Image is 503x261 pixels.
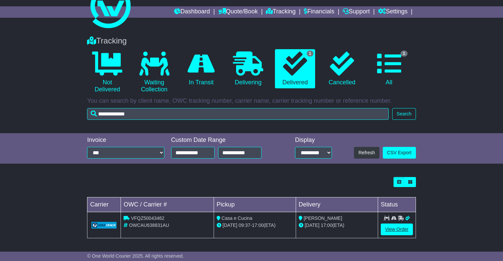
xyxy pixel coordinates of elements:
a: 1 All [369,49,409,89]
img: GetCarrierServiceLogo [91,222,117,229]
div: Invoice [87,137,164,144]
a: Waiting Collection [134,49,174,96]
a: Not Delivered [87,49,127,96]
span: [DATE] [305,223,319,228]
span: [PERSON_NAME] [304,215,342,221]
a: Settings [378,6,408,18]
a: In Transit [181,49,221,89]
span: 1 [307,51,314,57]
td: Pickup [214,197,296,212]
a: Financials [304,6,334,18]
td: Carrier [87,197,121,212]
span: Casa e Cucina [222,215,253,221]
span: VFQZ50043462 [131,215,164,221]
div: Tracking [84,36,419,46]
span: 17:00 [321,223,333,228]
span: 1 [401,51,408,57]
a: CSV Export [383,147,416,159]
td: Status [378,197,416,212]
span: [DATE] [223,223,237,228]
span: © One World Courier 2025. All rights reserved. [87,253,184,259]
td: OWC / Carrier # [121,197,214,212]
a: Quote/Book [218,6,258,18]
a: Dashboard [174,6,210,18]
button: Refresh [354,147,379,159]
a: View Order [381,224,413,235]
span: 09:37 [239,223,250,228]
a: Support [343,6,370,18]
span: OWCAU638831AU [129,223,169,228]
div: (ETA) [299,222,375,229]
a: Delivering [228,49,268,89]
div: Display [295,137,332,144]
button: Search [392,108,416,120]
a: Cancelled [322,49,362,89]
p: You can search by client name, OWC tracking number, carrier name, carrier tracking number or refe... [87,97,416,105]
td: Delivery [296,197,378,212]
a: 1 Delivered [275,49,315,89]
a: Tracking [266,6,295,18]
div: Custom Date Range [171,137,276,144]
div: - (ETA) [217,222,293,229]
span: 17:00 [252,223,264,228]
